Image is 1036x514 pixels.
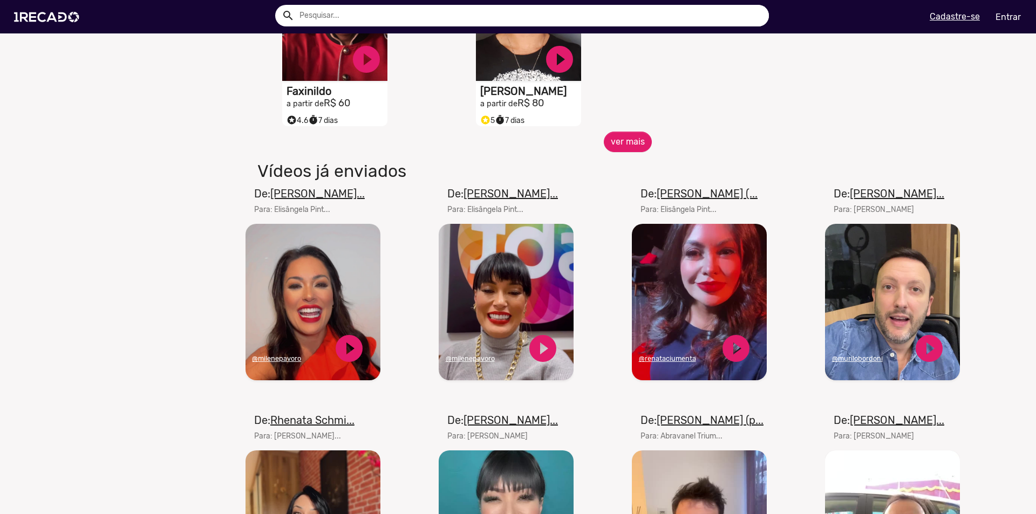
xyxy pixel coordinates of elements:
mat-card-title: De: [254,186,365,202]
small: stars [480,115,490,125]
u: [PERSON_NAME]... [270,187,365,200]
small: a partir de [480,99,517,108]
button: Example home icon [278,5,297,24]
mat-card-title: De: [447,186,558,202]
span: 7 dias [495,116,524,125]
u: [PERSON_NAME]... [850,414,944,427]
h2: R$ 80 [480,98,581,109]
mat-card-title: De: [834,412,944,428]
i: Selo super talento [480,112,490,125]
mat-card-subtitle: Para: Abravanel Trium... [640,430,764,442]
mat-card-title: De: [254,412,355,428]
i: timer [308,112,318,125]
mat-card-subtitle: Para: [PERSON_NAME]... [254,430,355,442]
u: @renataciumenta [639,354,696,362]
a: play_circle_filled [543,43,576,76]
span: 5 [480,116,495,125]
span: 4.6 [287,116,308,125]
u: @milenepavoro [252,354,301,362]
mat-icon: Example home icon [282,9,295,22]
a: Entrar [989,8,1028,26]
u: [PERSON_NAME] (... [657,187,758,200]
video: Seu navegador não reproduz vídeo em HTML5 [825,224,960,380]
u: Cadastre-se [930,11,980,22]
a: play_circle_filled [720,332,752,365]
video: Seu navegador não reproduz vídeo em HTML5 [439,224,574,380]
span: 7 dias [308,116,338,125]
a: play_circle_filled [350,43,383,76]
mat-card-subtitle: Para: Elisângela Pint... [447,204,558,215]
small: stars [287,115,297,125]
mat-card-subtitle: Para: [PERSON_NAME] [834,430,944,442]
mat-card-title: De: [640,186,758,202]
h1: Faxinildo [287,85,387,98]
mat-card-subtitle: Para: Elisângela Pint... [640,204,758,215]
mat-card-title: De: [447,412,558,428]
button: ver mais [604,132,652,152]
mat-card-subtitle: Para: Elisângela Pint... [254,204,365,215]
video: Seu navegador não reproduz vídeo em HTML5 [246,224,380,380]
h2: R$ 60 [287,98,387,109]
u: [PERSON_NAME]... [850,187,944,200]
h1: Vídeos já enviados [249,161,748,181]
mat-card-subtitle: Para: [PERSON_NAME] [834,204,944,215]
input: Pesquisar... [291,5,769,26]
u: @murilobordoni [832,354,883,362]
mat-card-subtitle: Para: [PERSON_NAME] [447,430,558,442]
i: Selo super talento [287,112,297,125]
u: @milenepavoro [446,354,495,362]
small: a partir de [287,99,324,108]
a: play_circle_filled [333,332,365,365]
u: [PERSON_NAME]... [464,187,558,200]
mat-card-title: De: [640,412,764,428]
small: timer [308,115,318,125]
h1: [PERSON_NAME] [480,85,581,98]
u: [PERSON_NAME]... [464,414,558,427]
u: [PERSON_NAME] (p... [657,414,764,427]
a: play_circle_filled [913,332,945,365]
mat-card-title: De: [834,186,944,202]
a: play_circle_filled [527,332,559,365]
i: timer [495,112,505,125]
u: Rhenata Schmi... [270,414,355,427]
small: timer [495,115,505,125]
video: Seu navegador não reproduz vídeo em HTML5 [632,224,767,380]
